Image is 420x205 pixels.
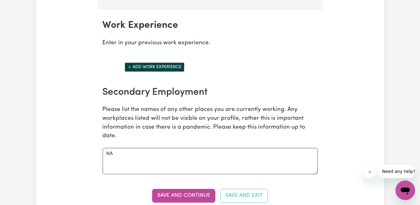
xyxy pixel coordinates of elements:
[396,181,415,200] iframe: Button to launch messaging window
[152,189,215,202] button: Save and Continue
[125,62,184,72] button: Add another work experience
[103,148,318,174] textarea: NA
[103,86,318,98] h2: Secondary Employment
[4,4,37,9] span: Need any help?
[103,39,318,48] p: Enter in your previous work experience.
[103,20,318,31] h2: Work Experience
[364,166,376,178] iframe: Close message
[220,189,268,202] button: Save and Exit
[378,165,415,178] iframe: Message from company
[103,105,318,141] p: Please list the names of any other places you are currently working. Any workplaces listed will n...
